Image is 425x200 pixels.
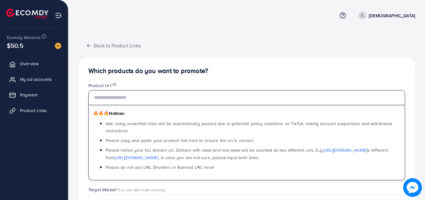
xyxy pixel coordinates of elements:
span: My ad accounts [20,76,52,82]
a: [DEMOGRAPHIC_DATA] [356,12,415,20]
img: menu [55,12,62,19]
a: [URL][DOMAIN_NAME] [115,154,159,161]
span: Ads using unverified links will be automatically paused due to potential policy violations on Tik... [106,120,392,134]
span: $50.5 [7,41,23,50]
span: Product Links [20,107,47,114]
span: Payment [20,92,37,98]
p: [DEMOGRAPHIC_DATA] [369,12,415,19]
img: image [403,178,422,197]
img: image [113,82,116,86]
label: Product Url [88,82,116,89]
img: image [55,43,61,49]
a: Overview [5,57,63,70]
a: Product Links [5,104,63,117]
img: logo [6,9,48,18]
button: Back to Product Links [78,39,149,52]
span: Notices: [93,110,125,116]
a: [URL][DOMAIN_NAME] [323,147,367,153]
label: Target Market [88,187,166,193]
h4: Which products do you want to promote? [88,67,405,75]
span: 🔥🔥🔥 [93,110,109,116]
span: Please notice your full domain url. Domain with www and non-www will be counted as two different ... [106,147,388,160]
a: Payment [5,89,63,101]
span: Ecomdy Balance [7,34,41,41]
span: (You can add multi-country) [117,187,165,193]
span: Please copy and paste your product link here to ensure the url is correct. [106,137,254,144]
span: Overview [20,61,39,67]
span: Please do not use URL Shortens or Banned URL here! [106,164,214,170]
a: My ad accounts [5,73,63,85]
